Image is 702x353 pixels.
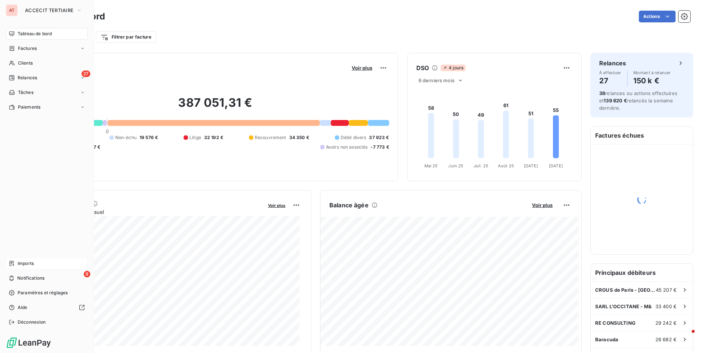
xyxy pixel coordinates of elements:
button: Filtrer par facture [96,31,156,43]
h6: Balance âgée [329,201,369,210]
span: RE CONSULTING [595,320,636,326]
span: 27 [82,70,90,77]
tspan: [DATE] [549,163,563,168]
span: relances ou actions effectuées et relancés la semaine dernière. [599,90,677,111]
span: SARL L'OCCITANE - M& [595,303,652,309]
span: 19 576 € [140,134,158,141]
iframe: Intercom live chat [677,328,695,346]
span: Baracuda [595,336,618,342]
button: Actions [639,11,676,22]
h2: 387 051,31 € [41,95,389,117]
tspan: Mai 25 [424,163,438,168]
span: 34 350 € [289,134,309,141]
span: 0 [106,128,109,134]
div: AT [6,4,18,16]
h6: Principaux débiteurs [591,264,693,281]
span: Déconnexion [18,319,46,325]
button: Voir plus [266,202,287,208]
span: 45 207 € [656,287,677,293]
h6: Relances [599,59,626,68]
span: Paramètres et réglages [18,290,68,296]
span: Tâches [18,89,33,96]
h4: 27 [599,75,621,87]
span: 38 [599,90,605,96]
span: 33 400 € [655,303,677,309]
span: Voir plus [268,203,285,208]
span: Aide [18,304,28,311]
span: À effectuer [599,70,621,75]
h6: DSO [416,63,429,72]
span: Montant à relancer [633,70,671,75]
span: CROUS de Paris - [GEOGRAPHIC_DATA] [595,287,656,293]
tspan: [DATE] [524,163,538,168]
span: Imports [18,260,34,267]
tspan: Juil. 25 [474,163,488,168]
span: 9 [84,271,90,277]
span: Clients [18,60,33,66]
span: Relances [18,74,37,81]
span: Notifications [17,275,44,281]
span: 6 derniers mois [419,77,455,83]
span: Voir plus [532,202,553,208]
img: Logo LeanPay [6,337,51,349]
a: Aide [6,302,88,313]
span: -7 773 € [370,144,389,150]
span: 26 682 € [655,336,677,342]
span: Débit divers [341,134,366,141]
span: 29 242 € [655,320,677,326]
span: Avoirs non associés [326,144,368,150]
span: 4 jours [441,65,466,71]
span: Litige [189,134,201,141]
span: Factures [18,45,37,52]
span: Voir plus [352,65,372,71]
span: Non-échu [115,134,137,141]
span: 37 923 € [369,134,389,141]
span: Paiements [18,104,40,110]
button: Voir plus [350,65,374,71]
tspan: Août 25 [498,163,514,168]
span: 32 192 € [204,134,223,141]
span: 139 820 € [604,98,627,103]
span: Recouvrement [255,134,286,141]
button: Voir plus [530,202,555,208]
span: Tableau de bord [18,30,52,37]
h6: Factures échues [591,127,693,144]
span: Chiffre d'affaires mensuel [41,208,263,216]
tspan: Juin 25 [448,163,463,168]
h4: 150 k € [633,75,671,87]
span: ACCECIT TERTIAIRE [25,7,73,13]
